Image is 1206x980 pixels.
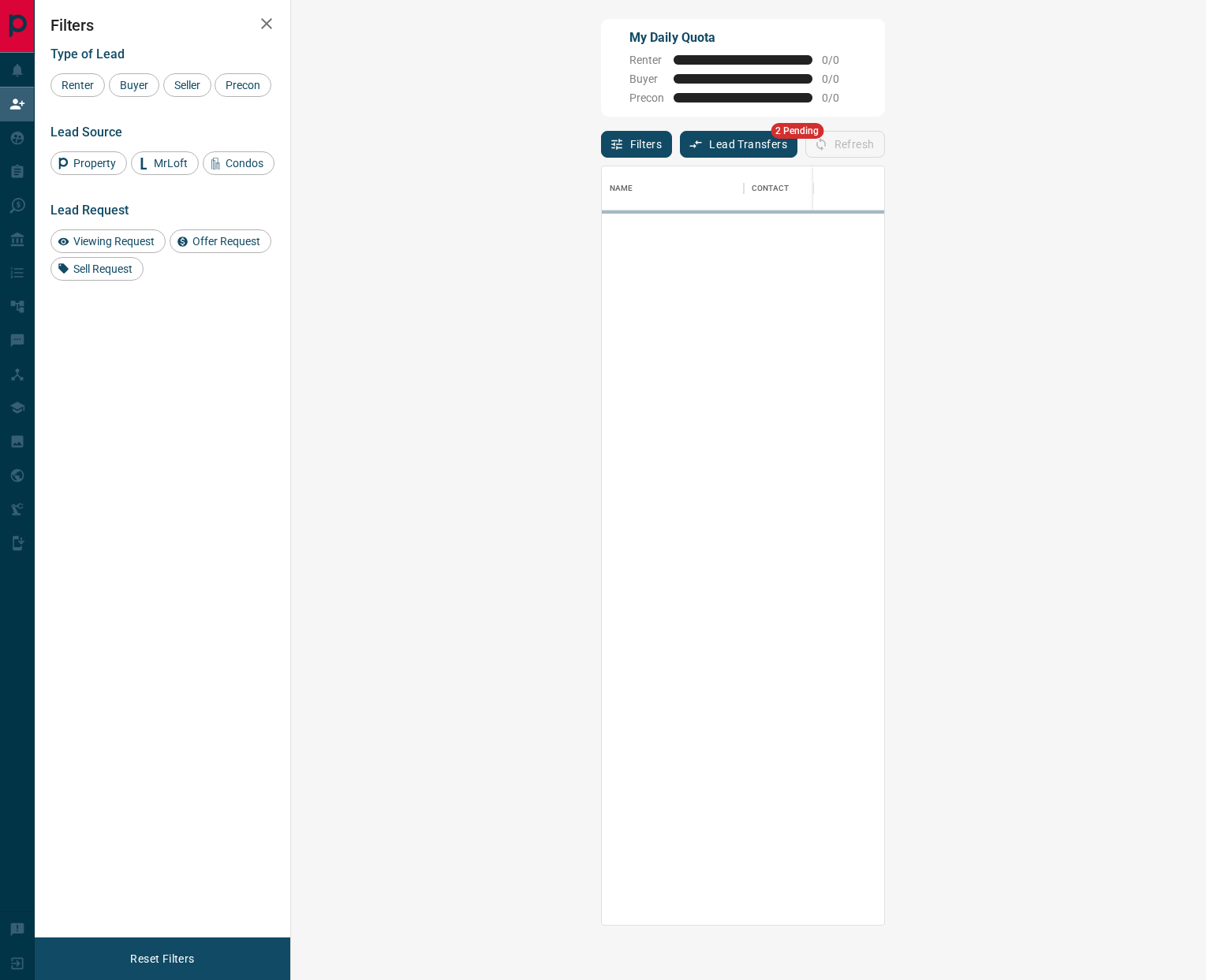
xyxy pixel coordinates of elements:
[50,16,274,35] h2: Filters
[680,131,797,158] button: Lead Transfers
[629,73,664,85] span: Buyer
[163,73,211,97] div: Seller
[50,151,127,175] div: Property
[822,73,857,85] span: 0 / 0
[187,235,266,248] span: Offer Request
[50,73,105,97] div: Renter
[50,257,144,281] div: Sell Request
[771,123,823,139] span: 2 Pending
[220,79,266,91] span: Precon
[629,54,664,66] span: Renter
[68,157,121,170] span: Property
[120,945,204,972] button: Reset Filters
[629,91,664,104] span: Precon
[629,28,857,47] p: My Daily Quota
[68,263,138,275] span: Sell Request
[170,229,271,253] div: Offer Request
[610,166,633,211] div: Name
[203,151,274,175] div: Condos
[215,73,271,97] div: Precon
[822,91,857,104] span: 0 / 0
[169,79,206,91] span: Seller
[50,125,122,140] span: Lead Source
[744,166,870,211] div: Contact
[131,151,199,175] div: MrLoft
[148,157,193,170] span: MrLoft
[109,73,159,97] div: Buyer
[220,157,269,170] span: Condos
[68,235,160,248] span: Viewing Request
[50,203,129,218] span: Lead Request
[822,54,857,66] span: 0 / 0
[601,131,673,158] button: Filters
[56,79,99,91] span: Renter
[114,79,154,91] span: Buyer
[602,166,744,211] div: Name
[50,229,166,253] div: Viewing Request
[752,166,790,211] div: Contact
[50,47,125,61] span: Type of Lead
